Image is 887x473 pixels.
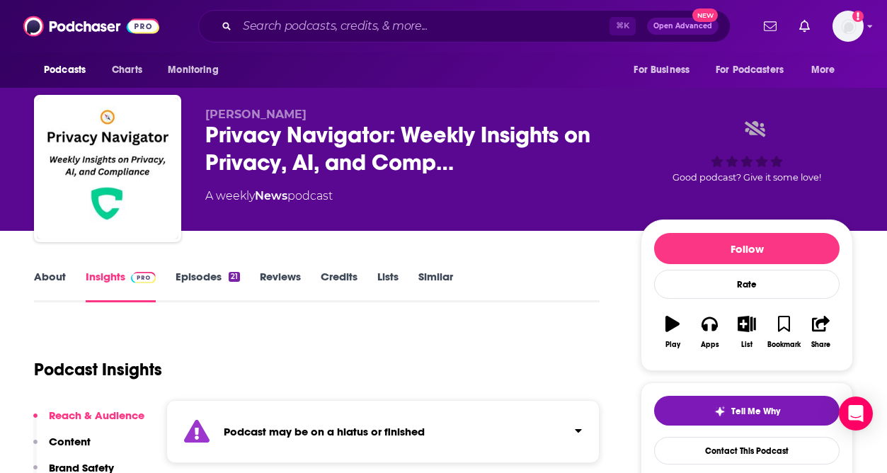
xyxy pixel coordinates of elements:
button: List [728,307,765,358]
button: Reach & Audience [33,409,144,435]
a: News [255,189,287,203]
div: A weekly podcast [205,188,333,205]
span: Logged in as biancagorospe [832,11,864,42]
div: List [741,341,752,349]
span: Podcasts [44,60,86,80]
button: open menu [706,57,804,84]
span: Good podcast? Give it some love! [673,172,821,183]
div: Good podcast? Give it some love! [641,108,853,195]
a: Episodes21 [176,270,240,302]
a: Contact This Podcast [654,437,840,465]
div: Rate [654,270,840,299]
button: open menu [34,57,104,84]
span: Charts [112,60,142,80]
input: Search podcasts, credits, & more... [237,15,610,38]
span: Tell Me Why [731,406,780,417]
div: 21 [229,272,240,282]
button: Show profile menu [832,11,864,42]
img: Privacy Navigator: Weekly Insights on Privacy, AI, and Compliance [37,98,178,239]
span: Open Advanced [653,23,712,30]
h1: Podcast Insights [34,359,162,380]
button: open menu [801,57,853,84]
a: Lists [377,270,399,302]
img: Podchaser Pro [131,272,156,283]
p: Reach & Audience [49,409,144,422]
button: Open AdvancedNew [647,18,719,35]
strong: Podcast may be on a hiatus or finished [224,425,425,438]
span: For Podcasters [716,60,784,80]
div: Share [811,341,830,349]
button: open menu [624,57,707,84]
span: [PERSON_NAME] [205,108,307,121]
button: Bookmark [765,307,802,358]
button: Apps [691,307,728,358]
a: Show notifications dropdown [758,14,782,38]
a: Show notifications dropdown [794,14,816,38]
button: open menu [158,57,236,84]
span: Monitoring [168,60,218,80]
a: InsightsPodchaser Pro [86,270,156,302]
div: Search podcasts, credits, & more... [198,10,731,42]
div: Open Intercom Messenger [839,397,873,431]
button: Share [803,307,840,358]
span: ⌘ K [610,17,636,35]
p: Content [49,435,91,448]
section: Click to expand status details [166,400,600,463]
img: tell me why sparkle [714,406,726,417]
a: About [34,270,66,302]
button: tell me why sparkleTell Me Why [654,396,840,426]
button: Play [654,307,691,358]
div: Apps [701,341,719,349]
div: Bookmark [767,341,801,349]
button: Follow [654,233,840,264]
img: User Profile [832,11,864,42]
a: Credits [321,270,357,302]
svg: Add a profile image [852,11,864,22]
span: For Business [634,60,689,80]
button: Content [33,435,91,461]
img: Podchaser - Follow, Share and Rate Podcasts [23,13,159,40]
span: More [811,60,835,80]
a: Similar [418,270,453,302]
span: New [692,8,718,22]
div: Play [665,341,680,349]
a: Charts [103,57,151,84]
a: Reviews [260,270,301,302]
